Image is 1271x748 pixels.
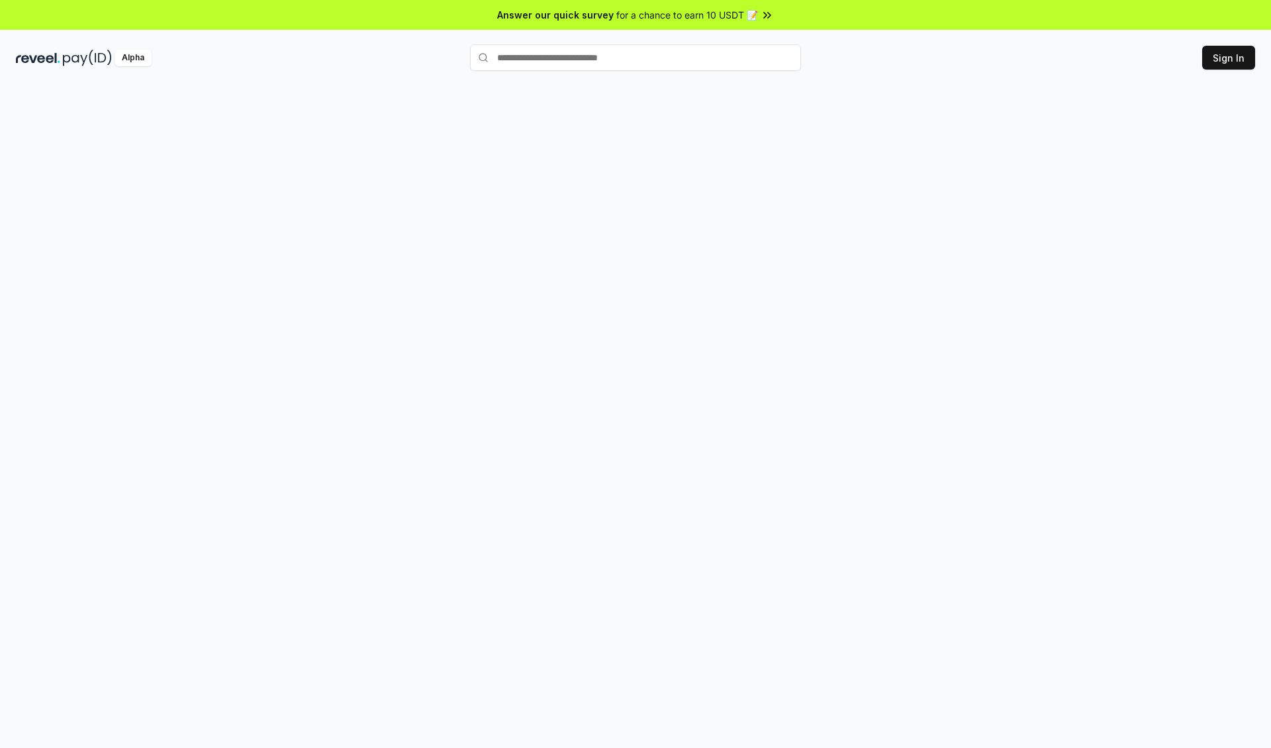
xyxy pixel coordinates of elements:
div: Alpha [115,50,152,66]
span: Answer our quick survey [497,8,614,22]
button: Sign In [1202,46,1255,70]
span: for a chance to earn 10 USDT 📝 [616,8,758,22]
img: reveel_dark [16,50,60,66]
img: pay_id [63,50,112,66]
